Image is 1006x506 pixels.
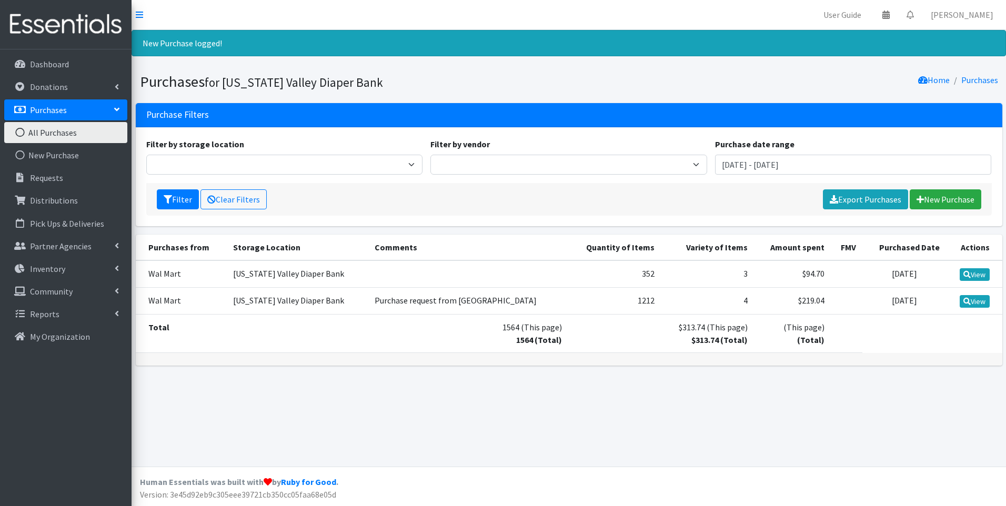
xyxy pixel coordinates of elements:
a: Partner Agencies [4,236,127,257]
a: Purchases [4,99,127,120]
p: Reports [30,309,59,319]
th: Variety of Items [661,235,754,260]
td: Wal Mart [136,287,227,314]
a: All Purchases [4,122,127,143]
a: New Purchase [910,189,981,209]
label: Filter by vendor [430,138,490,150]
p: Partner Agencies [30,241,92,251]
td: [DATE] [862,260,946,288]
div: New Purchase logged! [132,30,1006,56]
td: [DATE] [862,287,946,314]
a: [PERSON_NAME] [922,4,1002,25]
p: Donations [30,82,68,92]
strong: Total [148,322,169,332]
strong: $313.74 (Total) [691,335,748,345]
td: 352 [568,260,661,288]
td: $94.70 [754,260,830,288]
th: Quantity of Items [568,235,661,260]
th: Amount spent [754,235,830,260]
a: Donations [4,76,127,97]
a: Inventory [4,258,127,279]
p: Inventory [30,264,65,274]
td: [US_STATE] Valley Diaper Bank [227,260,368,288]
td: $313.74 (This page) [661,314,754,352]
td: $219.04 [754,287,830,314]
a: Home [918,75,950,85]
th: Storage Location [227,235,368,260]
a: My Organization [4,326,127,347]
a: Community [4,281,127,302]
span: Version: 3e45d92eb9c305eee39721cb350cc05faa68e05d [140,489,336,500]
th: Purchased Date [862,235,946,260]
td: [US_STATE] Valley Diaper Bank [227,287,368,314]
p: Dashboard [30,59,69,69]
label: Purchase date range [715,138,794,150]
td: Wal Mart [136,260,227,288]
a: Ruby for Good [281,477,336,487]
button: Filter [157,189,199,209]
small: for [US_STATE] Valley Diaper Bank [205,75,383,90]
th: Actions [946,235,1002,260]
td: 3 [661,260,754,288]
td: 1564 (This page) [368,314,568,352]
strong: (Total) [797,335,824,345]
td: 1212 [568,287,661,314]
p: Purchases [30,105,67,115]
a: View [960,268,990,281]
strong: Human Essentials was built with by . [140,477,338,487]
p: My Organization [30,331,90,342]
a: Export Purchases [823,189,908,209]
th: FMV [831,235,863,260]
td: 4 [661,287,754,314]
h3: Purchase Filters [146,109,209,120]
a: Reports [4,303,127,325]
p: Requests [30,173,63,183]
a: View [960,295,990,308]
p: Pick Ups & Deliveries [30,218,104,229]
label: Filter by storage location [146,138,244,150]
th: Comments [368,235,568,260]
a: Distributions [4,190,127,211]
p: Distributions [30,195,78,206]
a: Purchases [961,75,998,85]
a: User Guide [815,4,870,25]
p: Community [30,286,73,297]
a: Dashboard [4,54,127,75]
a: Clear Filters [200,189,267,209]
th: Purchases from [136,235,227,260]
strong: 1564 (Total) [516,335,562,345]
img: HumanEssentials [4,7,127,42]
a: Pick Ups & Deliveries [4,213,127,234]
a: New Purchase [4,145,127,166]
h1: Purchases [140,73,565,91]
input: January 1, 2011 - December 31, 2011 [715,155,992,175]
td: (This page) [754,314,830,352]
td: Purchase request from [GEOGRAPHIC_DATA] [368,287,568,314]
a: Requests [4,167,127,188]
